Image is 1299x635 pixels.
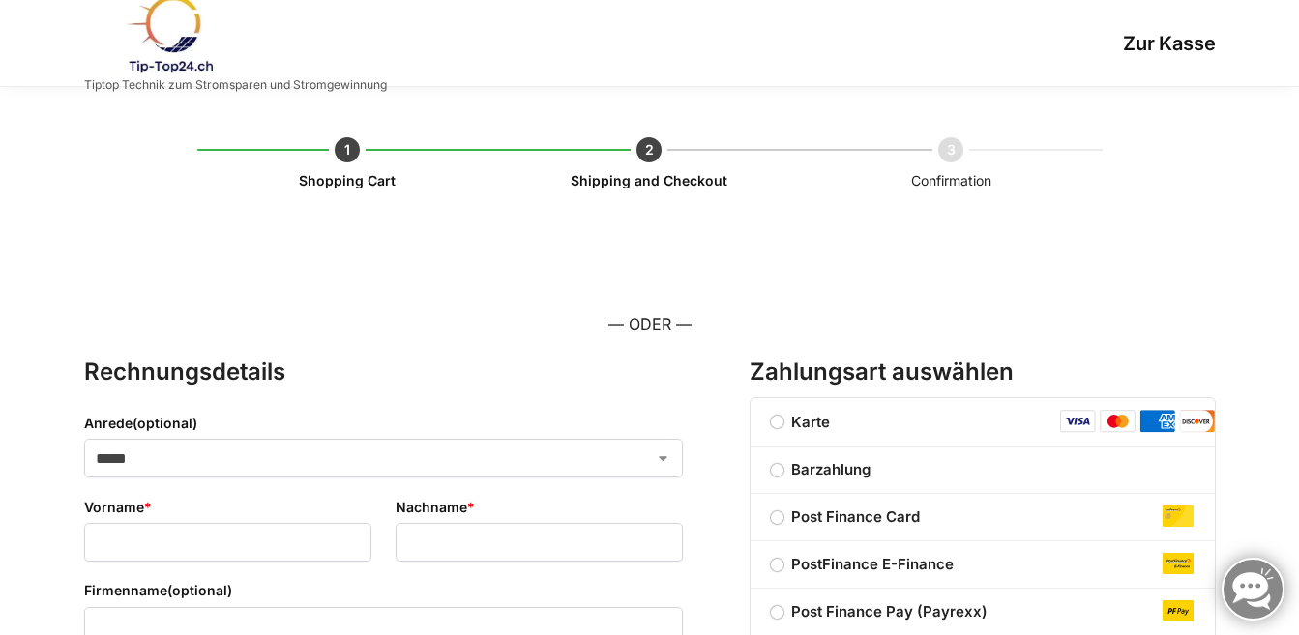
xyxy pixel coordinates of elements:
img: amex [1139,410,1175,433]
a: Shopping Cart [299,172,396,188]
label: Karte [751,413,851,431]
span: Confirmation [911,172,991,188]
label: PostFinance E-Finance [751,553,1215,576]
p: — ODER — [84,312,1216,337]
label: Anrede [84,413,683,434]
label: Post Finance Pay (Payrexx) [751,600,1215,623]
img: visa [1060,410,1096,433]
h1: Zur Kasse [387,32,1216,55]
img: post-finance-pay [1163,600,1194,621]
img: discover [1179,410,1215,433]
form: Kasse [84,223,1216,356]
label: Barzahlung [751,458,1215,481]
p: Tiptop Technik zum Stromsparen und Stromgewinnung [84,79,387,91]
img: post-finance-card [1163,505,1194,526]
label: Post Finance Card [751,505,1215,529]
h3: Rechnungsdetails [84,356,683,390]
h3: Zahlungsart auswählen [750,356,1216,390]
label: Nachname [396,497,683,518]
iframe: Sicherer Rahmen für schnelle Bezahlvorgänge [80,239,1220,293]
img: post-finance-e-finance [1163,553,1194,573]
label: Vorname [84,497,371,518]
img: mastercard [1100,410,1136,433]
span: (optional) [133,415,197,431]
span: (optional) [167,582,232,598]
label: Firmenname [84,580,683,601]
a: Shipping and Checkout [571,172,727,188]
